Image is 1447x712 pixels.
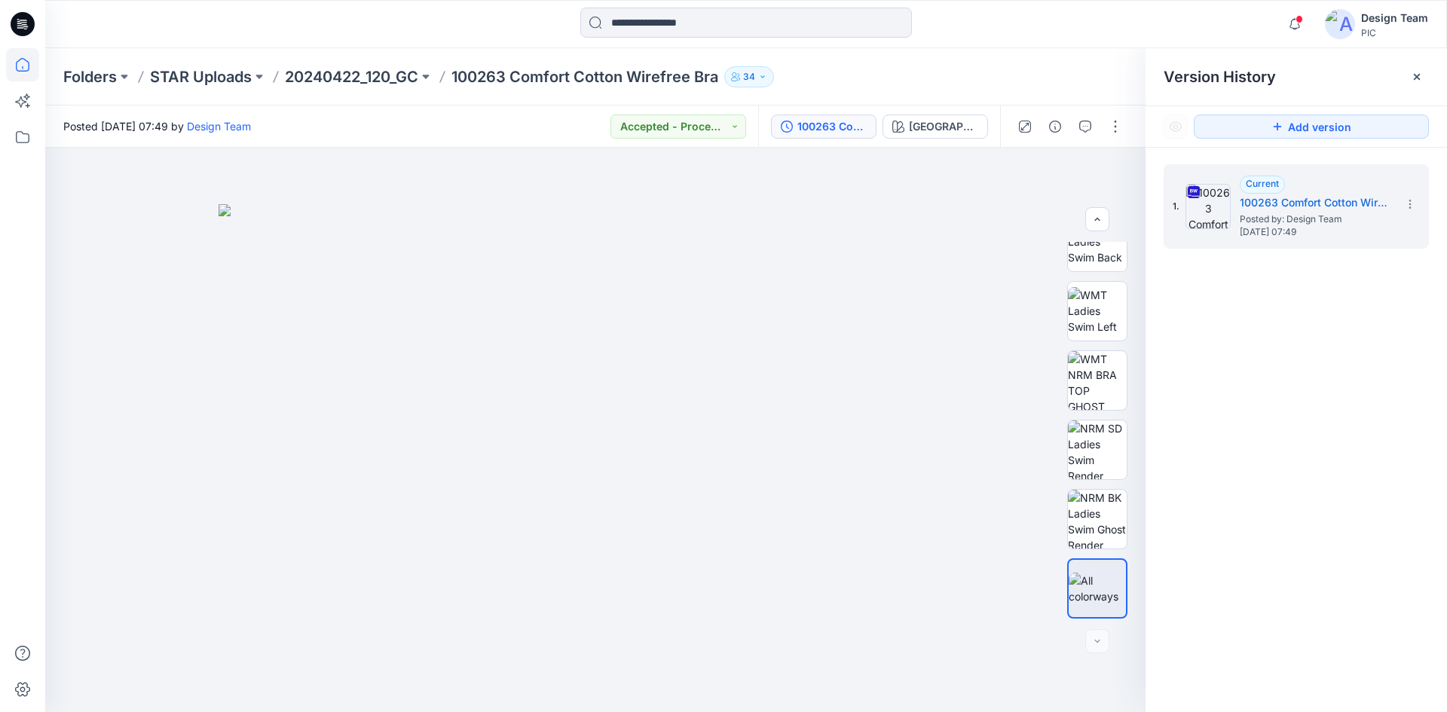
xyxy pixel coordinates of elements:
span: Current [1246,178,1279,189]
div: PIC [1361,27,1428,38]
span: Version History [1164,68,1276,86]
button: Show Hidden Versions [1164,115,1188,139]
img: NRM BK Ladies Swim Ghost Render [1068,490,1127,549]
span: [DATE] 07:49 [1240,227,1390,237]
span: 1. [1173,200,1179,213]
button: 100263 Comfort Cotton Wirefree Bra_colorway [771,115,876,139]
a: 20240422_120_GC [285,66,418,87]
div: 100263 Comfort Cotton Wirefree Bra_colorway [797,118,867,135]
img: WMT Ladies Swim Back [1068,218,1127,265]
img: NRM SD Ladies Swim Render [1068,420,1127,479]
img: avatar [1325,9,1355,39]
button: Details [1043,115,1067,139]
img: 100263 Comfort Cotton Wirefree Bra_colorway [1185,184,1231,229]
button: Close [1411,71,1423,83]
button: [GEOGRAPHIC_DATA] [883,115,988,139]
button: 34 [724,66,774,87]
span: Posted by: Design Team [1240,212,1390,227]
a: STAR Uploads [150,66,252,87]
h5: 100263 Comfort Cotton Wirefree Bra_colorway [1240,194,1390,212]
a: Folders [63,66,117,87]
span: Posted [DATE] 07:49 by [63,118,251,134]
p: 100263 Comfort Cotton Wirefree Bra [451,66,718,87]
a: Design Team [187,120,251,133]
div: Design Team [1361,9,1428,27]
p: 34 [743,69,755,85]
img: WMT Ladies Swim Left [1068,287,1127,335]
div: CORAL CASTLE [909,118,978,135]
img: All colorways [1069,573,1126,604]
button: Add version [1194,115,1429,139]
img: WMT NRM BRA TOP GHOST [1068,351,1127,410]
